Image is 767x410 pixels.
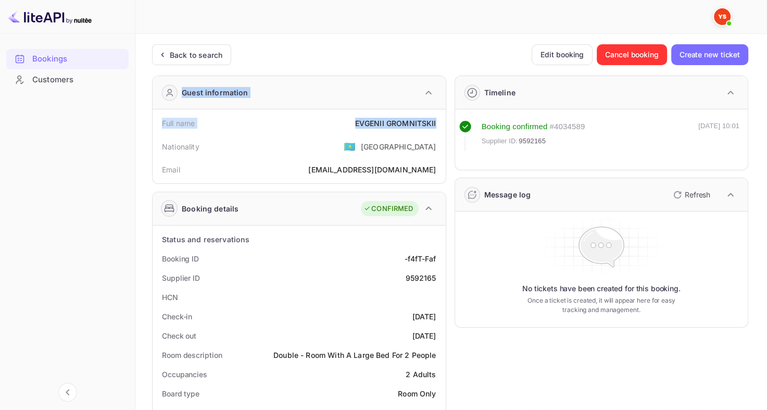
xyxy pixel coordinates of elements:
div: Guest information [182,87,248,98]
div: Customers [32,74,123,86]
div: Bookings [32,53,123,65]
img: Yandex Support [714,8,731,25]
button: Refresh [667,187,714,203]
a: Customers [6,70,129,89]
div: EVGENII GROMNITSKII [355,118,436,129]
p: No tickets have been created for this booking. [522,283,681,294]
div: Email [162,164,180,175]
div: Timeline [484,87,515,98]
div: Check out [162,330,196,341]
button: Create new ticket [671,44,748,65]
button: Edit booking [532,44,593,65]
div: Booking details [182,203,238,214]
a: Bookings [6,49,129,68]
div: Booking confirmed [482,121,548,133]
span: Supplier ID: [482,136,518,146]
div: Nationality [162,141,199,152]
div: Bookings [6,49,129,69]
p: Refresh [685,189,710,200]
div: Room Only [398,388,436,399]
div: Customers [6,70,129,90]
div: # 4034589 [549,121,585,133]
button: Collapse navigation [58,383,77,402]
div: 9592165 [405,272,436,283]
div: Occupancies [162,369,207,380]
div: Double - Room With A Large Bed For 2 People [273,350,436,361]
div: Room description [162,350,222,361]
div: HCN [162,292,178,303]
div: Supplier ID [162,272,200,283]
div: [DATE] [412,330,436,341]
span: United States [344,137,356,156]
img: LiteAPI logo [8,8,92,25]
div: Back to search [170,49,222,60]
span: 9592165 [519,136,546,146]
div: Message log [484,189,531,200]
div: Check-in [162,311,192,322]
div: -f4fT-Faf [405,253,436,264]
div: CONFIRMED [363,204,413,214]
button: Cancel booking [597,44,667,65]
p: Once a ticket is created, it will appear here for easy tracking and management. [523,296,680,315]
div: Status and reservations [162,234,249,245]
div: 2 Adults [406,369,436,380]
div: Booking ID [162,253,199,264]
div: [GEOGRAPHIC_DATA] [361,141,436,152]
div: Board type [162,388,199,399]
div: [DATE] [412,311,436,322]
div: [DATE] 10:01 [698,121,739,151]
div: Full name [162,118,195,129]
div: [EMAIL_ADDRESS][DOMAIN_NAME] [308,164,436,175]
